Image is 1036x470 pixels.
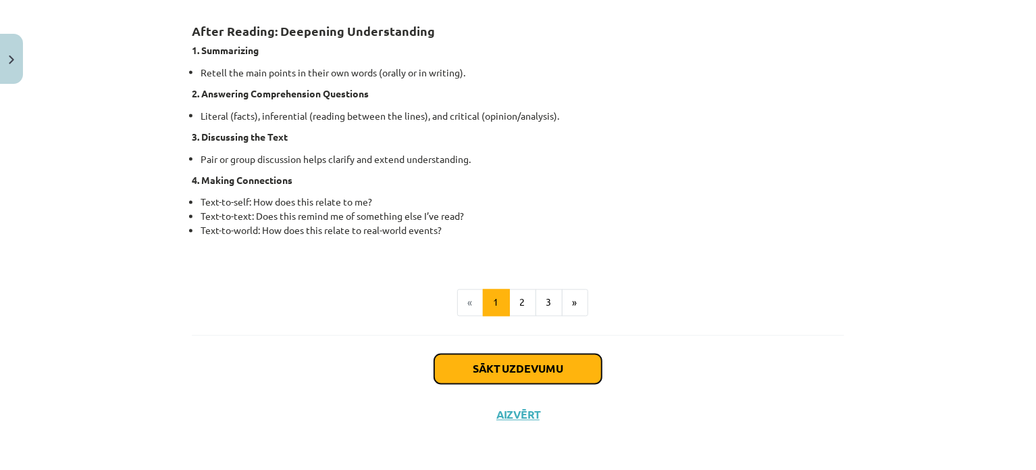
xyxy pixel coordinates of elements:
[201,210,844,224] li: Text-to-text: Does this remind me of something else I’ve read?
[192,174,292,186] b: 4. Making Connections
[201,195,844,210] li: Text-to-self: How does this relate to me?
[434,354,602,384] button: Sākt uzdevumu
[9,55,14,64] img: icon-close-lesson-0947bae3869378f0d4975bcd49f059093ad1ed9edebbc8119c70593378902aed.svg
[492,408,544,422] button: Aizvērt
[201,109,844,123] li: Literal (facts), inferential (reading between the lines), and critical (opinion/analysis).
[192,289,844,316] nav: Page navigation example
[192,44,259,56] b: 1. Summarizing
[483,289,510,316] button: 1
[201,224,844,238] li: Text-to-world: How does this relate to real-world events?
[192,131,288,143] b: 3. Discussing the Text
[536,289,563,316] button: 3
[201,66,844,80] li: Retell the main points in their own words (orally or in writing).
[509,289,536,316] button: 2
[192,23,435,39] strong: After Reading: Deepening Understanding
[192,87,369,99] b: 2. Answering Comprehension Questions
[562,289,588,316] button: »
[201,152,844,166] li: Pair or group discussion helps clarify and extend understanding.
